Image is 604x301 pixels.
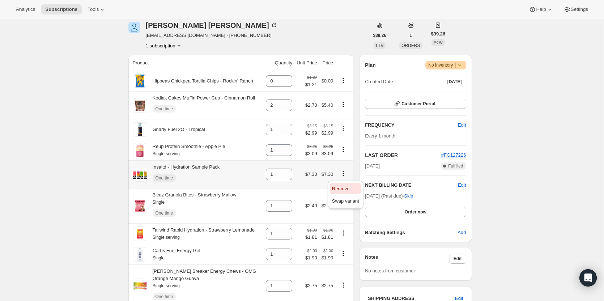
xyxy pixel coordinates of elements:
span: 1 [410,33,412,38]
span: LTV [376,43,383,48]
span: Swap variant [332,198,359,204]
span: $2.99 [322,130,333,137]
h2: FREQUENCY [365,122,458,129]
span: Order now [405,209,426,215]
span: $0.00 [322,78,333,84]
button: Product actions [146,42,183,49]
small: $3.15 [307,124,317,128]
button: Product actions [337,101,349,109]
img: product img [133,226,147,241]
span: | [455,62,456,68]
img: product img [133,98,147,113]
button: Customer Portal [365,99,466,109]
span: One time [156,175,173,181]
span: [DATE] [365,162,380,170]
th: Product [128,55,264,71]
span: $2.49 [305,203,317,208]
div: Insaltd - Hydration Sample Pack [147,164,220,185]
span: Skip [404,192,413,200]
span: Settings [571,7,588,12]
span: $1.81 [322,234,333,241]
small: Single [153,200,165,205]
span: Subscriptions [45,7,77,12]
span: Analytics [16,7,35,12]
div: B'cuz Granola Bites - Strawberry Mallow [147,191,237,220]
button: #FG127226 [441,152,466,159]
img: product img [133,167,147,182]
button: Subscriptions [41,4,82,14]
span: ORDERS [401,43,420,48]
small: $1.90 [323,228,333,232]
button: Product actions [337,229,349,237]
span: $39.26 [373,33,387,38]
button: Edit [458,182,466,189]
div: Open Intercom Messenger [579,269,597,287]
button: Settings [559,4,592,14]
small: Single serving [153,235,180,240]
a: #FG127226 [441,152,466,158]
button: 1 [405,30,417,41]
div: Kodiak Cakes Muffin Power Cup - Cinnamon Roll [147,94,255,116]
button: [DATE] [443,77,466,87]
span: $2.49 [322,203,333,208]
h2: Plan [365,62,376,69]
h6: Batching Settings [365,229,458,236]
span: $2.75 [305,283,317,288]
div: Tailwind Rapid Hydration - Strawberry Lemonade [147,226,255,241]
th: Unit Price [294,55,319,71]
span: Remove [332,186,349,191]
div: Gnarly Fuel 2O - Tropical [147,126,205,133]
div: [PERSON_NAME] [PERSON_NAME] [146,22,278,29]
span: No notes from customer [365,268,415,274]
span: AOV [434,40,443,45]
button: Product actions [337,76,349,84]
button: Product actions [337,125,349,133]
img: product img [133,247,147,262]
small: $3.25 [323,144,333,149]
span: $2.70 [305,102,317,108]
span: $1.21 [305,81,317,88]
h2: LAST ORDER [365,152,441,159]
small: Single serving [153,151,180,156]
img: product img [133,199,147,213]
img: product img [133,122,147,137]
span: Add [458,229,466,236]
span: $7.30 [305,171,317,177]
button: Analytics [12,4,39,14]
button: Help [524,4,557,14]
span: $5.40 [322,102,333,108]
span: One time [156,210,173,216]
span: Customer Portal [401,101,435,107]
small: Single [153,255,165,260]
button: Edit [454,119,470,131]
span: $3.09 [305,150,317,157]
small: $1.27 [307,75,317,80]
span: $1.90 [305,254,317,262]
img: product img [133,143,147,157]
img: product img [133,74,147,88]
div: Carbs Fuel Energy Gel [147,247,200,262]
span: $2.99 [305,130,317,137]
button: Order now [365,207,466,217]
button: Product actions [337,281,349,289]
small: $3.15 [323,124,333,128]
button: Swap variant [330,195,361,207]
span: No Inventory [428,62,463,69]
small: $3.25 [307,144,317,149]
span: Help [536,7,546,12]
span: Sabine Boudreau [128,22,140,33]
button: Product actions [337,145,349,153]
span: $39.26 [431,30,446,38]
button: Edit [449,254,466,264]
div: Hippeas Chickpea Tortilla Chips - Rockin' Ranch [147,77,253,85]
span: [DATE] [447,79,462,85]
div: Reup Protein Smoothie - Apple Pie [147,143,225,157]
span: $3.09 [322,150,333,157]
img: product img [133,279,147,293]
small: Single serving [153,283,180,288]
button: Remove [330,183,361,194]
small: $2.00 [323,249,333,253]
th: Quantity [264,55,294,71]
small: $1.90 [307,228,317,232]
